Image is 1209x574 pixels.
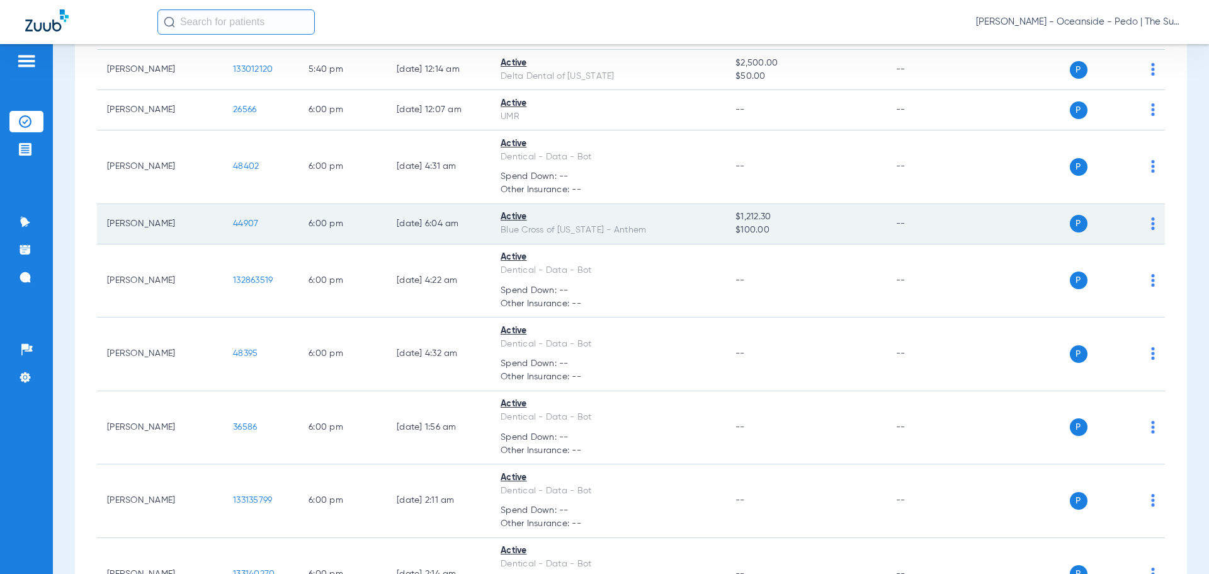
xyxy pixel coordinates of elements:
td: 6:00 PM [298,318,387,391]
div: Active [501,57,715,70]
td: 6:00 PM [298,244,387,318]
td: [PERSON_NAME] [97,204,223,244]
span: 26566 [233,105,256,114]
img: group-dot-blue.svg [1151,160,1155,173]
td: -- [886,130,971,204]
span: -- [735,423,745,432]
img: group-dot-blue.svg [1151,103,1155,116]
span: -- [735,162,745,171]
div: Active [501,251,715,264]
div: Active [501,398,715,411]
div: Active [501,544,715,558]
td: [DATE] 2:11 AM [387,464,491,538]
span: 36586 [233,423,257,432]
td: [PERSON_NAME] [97,130,223,204]
div: Dentical - Data - Bot [501,411,715,424]
span: -- [735,496,745,505]
td: [DATE] 4:32 AM [387,318,491,391]
td: -- [886,50,971,90]
span: Other Insurance: -- [501,183,715,197]
div: Active [501,471,715,485]
div: Delta Dental of [US_STATE] [501,70,715,83]
div: Dentical - Data - Bot [501,338,715,351]
span: P [1070,158,1087,176]
span: 48395 [233,349,258,358]
span: P [1070,492,1087,510]
div: Active [501,137,715,151]
div: Active [501,210,715,224]
span: 44907 [233,219,258,228]
input: Search for patients [157,9,315,35]
td: [PERSON_NAME] [97,464,223,538]
span: P [1070,345,1087,363]
span: Spend Down: -- [501,431,715,444]
span: 132863519 [233,276,273,285]
td: [DATE] 4:22 AM [387,244,491,318]
span: 133135799 [233,496,272,505]
td: -- [886,318,971,391]
td: [DATE] 12:07 AM [387,90,491,130]
span: P [1070,272,1087,289]
div: Active [501,324,715,338]
span: Other Insurance: -- [501,297,715,311]
span: 133012120 [233,65,273,74]
span: $50.00 [735,70,875,83]
span: Other Insurance: -- [501,517,715,531]
td: -- [886,464,971,538]
td: -- [886,391,971,465]
span: 48402 [233,162,259,171]
span: Other Insurance: -- [501,444,715,457]
td: 6:00 PM [298,204,387,244]
td: [DATE] 12:14 AM [387,50,491,90]
span: $2,500.00 [735,57,875,70]
div: Dentical - Data - Bot [501,151,715,164]
img: Zuub Logo [25,9,69,32]
div: Blue Cross of [US_STATE] - Anthem [501,224,715,237]
span: Spend Down: -- [501,357,715,370]
td: -- [886,90,971,130]
img: group-dot-blue.svg [1151,274,1155,287]
td: 6:00 PM [298,90,387,130]
td: [PERSON_NAME] [97,90,223,130]
span: P [1070,61,1087,79]
span: P [1070,215,1087,232]
span: [PERSON_NAME] - Oceanside - Pedo | The Super Dentists [976,16,1184,28]
span: $1,212.30 [735,210,875,224]
div: Dentical - Data - Bot [501,485,715,498]
td: -- [886,204,971,244]
span: -- [735,105,745,114]
td: 6:00 PM [298,130,387,204]
span: P [1070,101,1087,119]
span: $100.00 [735,224,875,237]
td: [DATE] 1:56 AM [387,391,491,465]
td: 5:40 PM [298,50,387,90]
span: Spend Down: -- [501,504,715,517]
img: group-dot-blue.svg [1151,63,1155,76]
span: P [1070,418,1087,436]
img: group-dot-blue.svg [1151,494,1155,507]
td: [DATE] 4:31 AM [387,130,491,204]
td: -- [886,244,971,318]
td: [PERSON_NAME] [97,391,223,465]
span: Other Insurance: -- [501,370,715,384]
div: Dentical - Data - Bot [501,264,715,277]
td: 6:00 PM [298,464,387,538]
span: -- [735,349,745,358]
img: Search Icon [164,16,175,28]
td: [PERSON_NAME] [97,50,223,90]
div: Dentical - Data - Bot [501,558,715,571]
span: Spend Down: -- [501,284,715,297]
td: [PERSON_NAME] [97,318,223,391]
img: hamburger-icon [16,54,37,69]
div: Active [501,97,715,110]
span: -- [735,276,745,285]
td: [PERSON_NAME] [97,244,223,318]
span: Spend Down: -- [501,170,715,183]
td: 6:00 PM [298,391,387,465]
img: group-dot-blue.svg [1151,217,1155,230]
td: [DATE] 6:04 AM [387,204,491,244]
iframe: Chat Widget [1146,514,1209,574]
img: group-dot-blue.svg [1151,347,1155,360]
div: UMR [501,110,715,123]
